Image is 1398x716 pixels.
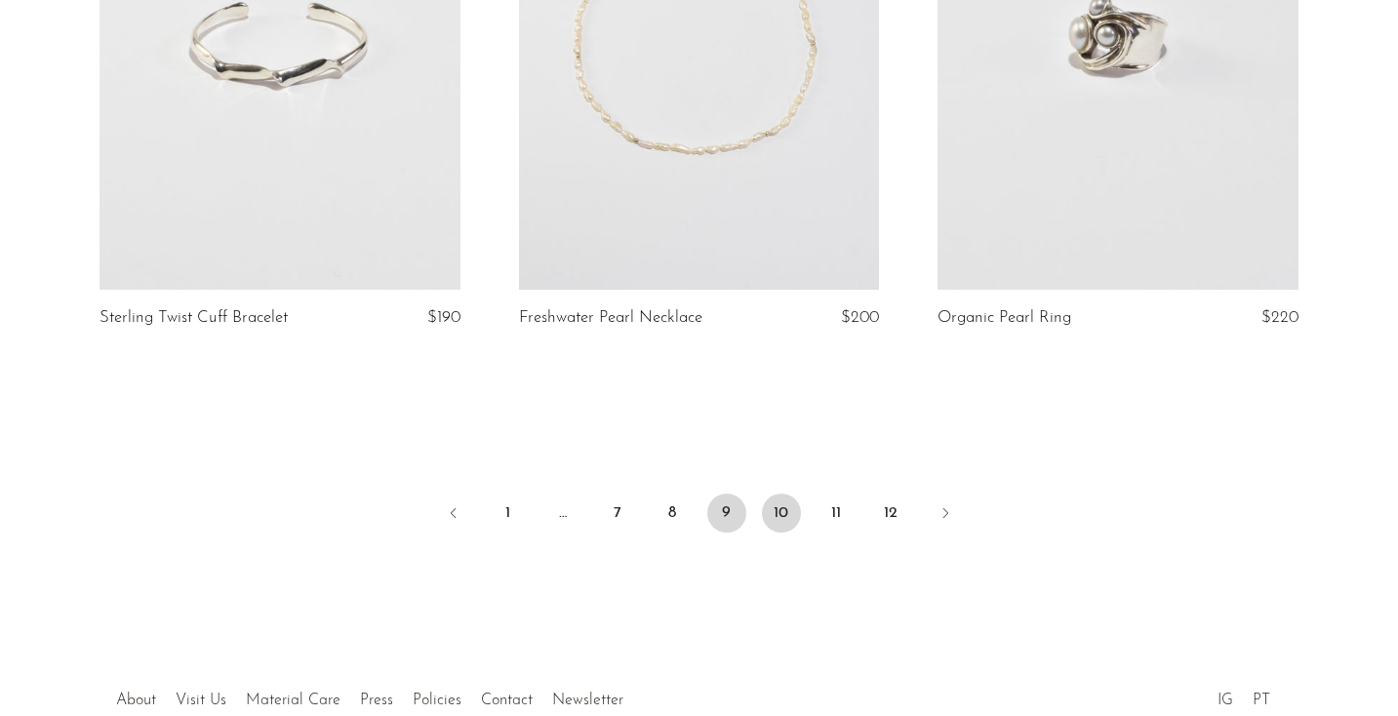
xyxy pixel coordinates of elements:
[817,494,856,533] a: 11
[1253,693,1270,708] a: PT
[1261,309,1298,326] span: $220
[653,494,692,533] a: 8
[434,494,473,537] a: Previous
[246,693,340,708] a: Material Care
[489,494,528,533] a: 1
[116,693,156,708] a: About
[762,494,801,533] a: 10
[938,309,1071,327] a: Organic Pearl Ring
[413,693,461,708] a: Policies
[519,309,702,327] a: Freshwater Pearl Necklace
[427,309,460,326] span: $190
[100,309,288,327] a: Sterling Twist Cuff Bracelet
[707,494,746,533] span: 9
[360,693,393,708] a: Press
[106,677,633,714] ul: Quick links
[1208,677,1280,714] ul: Social Medias
[871,494,910,533] a: 12
[841,309,879,326] span: $200
[543,494,582,533] span: …
[176,693,226,708] a: Visit Us
[926,494,965,537] a: Next
[481,693,533,708] a: Contact
[1218,693,1233,708] a: IG
[598,494,637,533] a: 7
